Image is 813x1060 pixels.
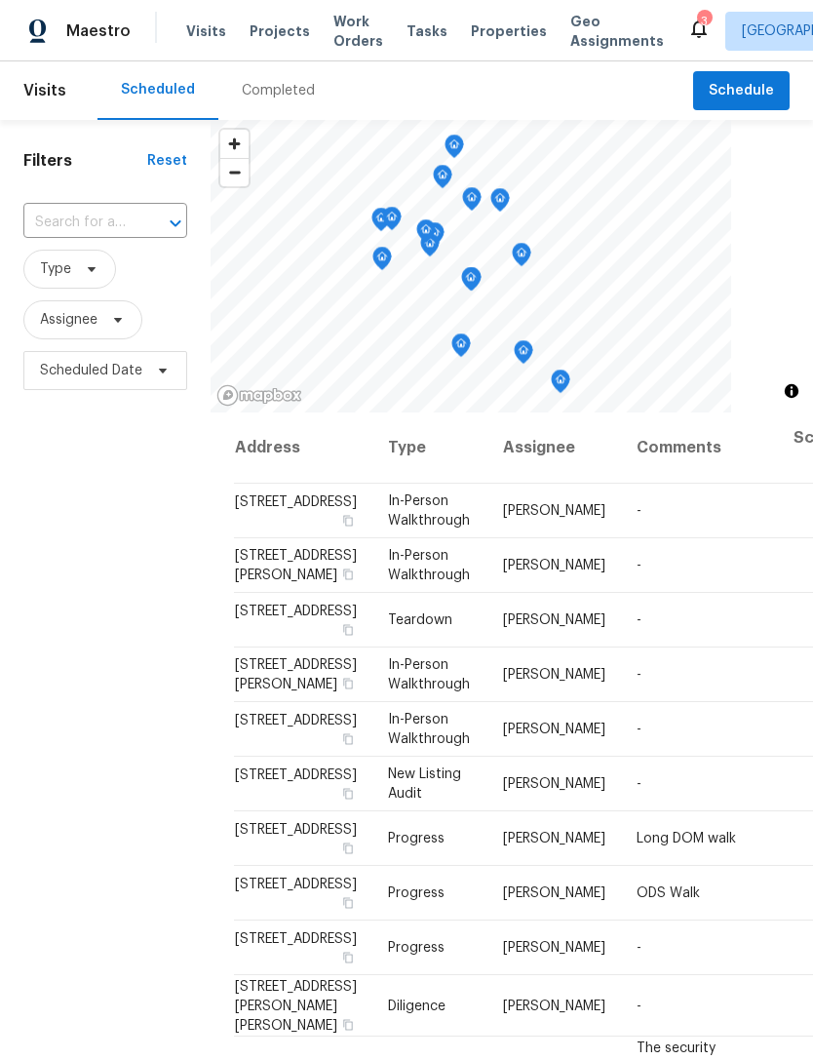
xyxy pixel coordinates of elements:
[490,188,510,218] div: Map marker
[242,81,315,100] div: Completed
[66,21,131,41] span: Maestro
[503,504,605,518] span: [PERSON_NAME]
[487,412,621,484] th: Assignee
[786,380,797,402] span: Toggle attribution
[503,559,605,572] span: [PERSON_NAME]
[339,894,357,912] button: Copy Address
[186,21,226,41] span: Visits
[512,243,531,273] div: Map marker
[621,412,778,484] th: Comments
[388,713,470,746] span: In-Person Walkthrough
[637,886,700,900] span: ODS Walk
[235,495,357,509] span: [STREET_ADDRESS]
[235,878,357,891] span: [STREET_ADDRESS]
[637,777,641,791] span: -
[461,267,481,297] div: Map marker
[697,12,711,31] div: 3
[514,340,533,371] div: Map marker
[235,605,357,618] span: [STREET_ADDRESS]
[235,768,357,782] span: [STREET_ADDRESS]
[445,135,464,165] div: Map marker
[406,24,447,38] span: Tasks
[235,979,357,1032] span: [STREET_ADDRESS][PERSON_NAME][PERSON_NAME]
[250,21,310,41] span: Projects
[147,151,187,171] div: Reset
[162,210,189,237] button: Open
[388,613,452,627] span: Teardown
[235,549,357,582] span: [STREET_ADDRESS][PERSON_NAME]
[570,12,664,51] span: Geo Assignments
[503,723,605,736] span: [PERSON_NAME]
[235,714,357,727] span: [STREET_ADDRESS]
[471,21,547,41] span: Properties
[23,69,66,112] span: Visits
[388,999,445,1012] span: Diligence
[416,219,436,250] div: Map marker
[235,823,357,837] span: [STREET_ADDRESS]
[451,334,471,364] div: Map marker
[637,668,641,682] span: -
[339,840,357,857] button: Copy Address
[637,504,641,518] span: -
[551,370,570,400] div: Map marker
[388,767,461,801] span: New Listing Audit
[637,941,641,955] span: -
[339,512,357,530] button: Copy Address
[709,79,774,103] span: Schedule
[503,941,605,955] span: [PERSON_NAME]
[780,379,803,403] button: Toggle attribution
[339,1015,357,1033] button: Copy Address
[371,208,391,238] div: Map marker
[339,566,357,583] button: Copy Address
[234,412,372,484] th: Address
[388,832,445,845] span: Progress
[121,80,195,99] div: Scheduled
[388,886,445,900] span: Progress
[339,730,357,748] button: Copy Address
[220,130,249,158] button: Zoom in
[503,777,605,791] span: [PERSON_NAME]
[637,832,736,845] span: Long DOM walk
[235,658,357,691] span: [STREET_ADDRESS][PERSON_NAME]
[433,165,452,195] div: Map marker
[503,886,605,900] span: [PERSON_NAME]
[339,675,357,692] button: Copy Address
[339,785,357,803] button: Copy Address
[339,621,357,639] button: Copy Address
[462,187,482,217] div: Map marker
[220,159,249,186] span: Zoom out
[216,384,302,407] a: Mapbox homepage
[637,613,641,627] span: -
[211,120,731,412] canvas: Map
[40,310,97,330] span: Assignee
[503,668,605,682] span: [PERSON_NAME]
[40,259,71,279] span: Type
[382,207,402,237] div: Map marker
[388,549,470,582] span: In-Person Walkthrough
[388,941,445,955] span: Progress
[339,949,357,966] button: Copy Address
[637,723,641,736] span: -
[372,412,487,484] th: Type
[503,613,605,627] span: [PERSON_NAME]
[503,999,605,1012] span: [PERSON_NAME]
[333,12,383,51] span: Work Orders
[388,658,470,691] span: In-Person Walkthrough
[693,71,790,111] button: Schedule
[40,361,142,380] span: Scheduled Date
[235,932,357,946] span: [STREET_ADDRESS]
[637,999,641,1012] span: -
[220,158,249,186] button: Zoom out
[637,559,641,572] span: -
[23,151,147,171] h1: Filters
[503,832,605,845] span: [PERSON_NAME]
[372,247,392,277] div: Map marker
[23,208,133,238] input: Search for an address...
[388,494,470,528] span: In-Person Walkthrough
